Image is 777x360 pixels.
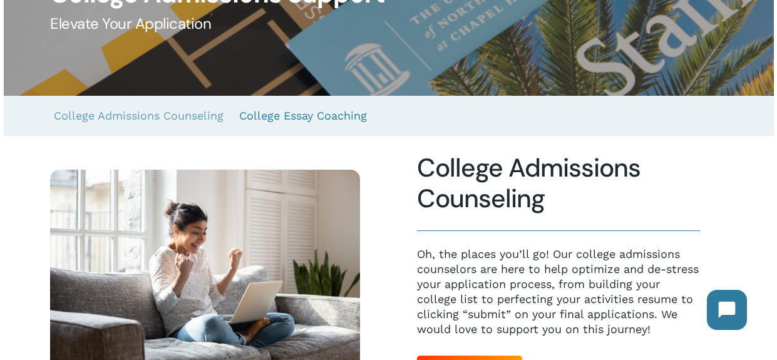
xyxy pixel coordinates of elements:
p: Oh, the places you’ll go! Our college admissions counselors are here to help optimize and de-stre... [417,247,701,337]
h5: Elevate Your Application [50,14,727,34]
a: College Admissions Counseling [54,96,224,136]
a: College Essay Coaching [239,96,367,136]
iframe: Chatbot [694,277,759,342]
h2: College Admissions Counseling [417,153,701,215]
